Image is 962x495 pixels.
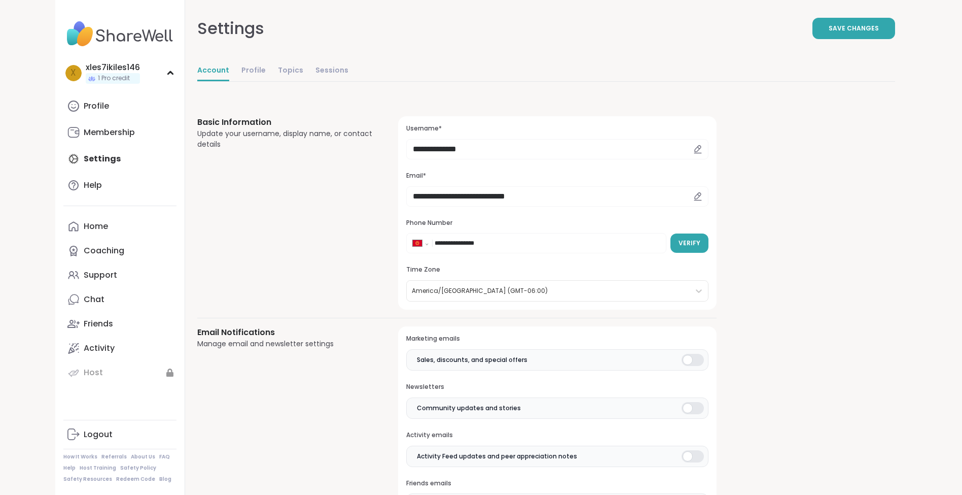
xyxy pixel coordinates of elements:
div: Logout [84,429,113,440]
a: Activity [63,336,176,360]
span: x [70,67,76,80]
div: Home [84,221,108,232]
h3: Newsletters [406,383,708,391]
a: Help [63,173,176,197]
div: Update your username, display name, or contact details [197,128,374,150]
a: Logout [63,422,176,447]
div: Support [84,270,117,281]
a: Host [63,360,176,385]
a: Membership [63,120,176,145]
a: Profile [241,61,266,81]
h3: Username* [406,124,708,133]
span: 1 Pro credit [98,74,130,83]
div: Help [84,180,102,191]
div: Chat [84,294,104,305]
a: Account [197,61,229,81]
span: Verify [679,239,700,248]
a: Profile [63,94,176,118]
a: Home [63,214,176,239]
a: Friends [63,312,176,336]
a: Referrals [101,453,127,460]
img: ShareWell Nav Logo [63,16,176,52]
a: Topics [278,61,303,81]
div: Membership [84,127,135,138]
h3: Email Notifications [197,326,374,339]
a: Support [63,263,176,287]
h3: Activity emails [406,431,708,440]
a: FAQ [159,453,170,460]
span: Sales, discounts, and special offers [417,355,527,365]
a: About Us [131,453,155,460]
a: Coaching [63,239,176,263]
div: Activity [84,343,115,354]
button: Verify [670,234,708,253]
a: How It Works [63,453,97,460]
div: Coaching [84,245,124,256]
h3: Email* [406,172,708,180]
a: Safety Policy [120,465,156,472]
a: Safety Resources [63,476,112,483]
h3: Basic Information [197,116,374,128]
h3: Friends emails [406,479,708,488]
span: Save Changes [829,24,879,33]
div: xles7ikiles146 [86,62,140,73]
div: Host [84,367,103,378]
h3: Marketing emails [406,335,708,343]
button: Save Changes [812,18,895,39]
div: Friends [84,318,113,329]
div: Profile [84,101,109,112]
a: Redeem Code [116,476,155,483]
a: Help [63,465,76,472]
a: Sessions [315,61,348,81]
div: Manage email and newsletter settings [197,339,374,349]
h3: Time Zone [406,266,708,274]
h3: Phone Number [406,219,708,227]
span: Community updates and stories [417,404,521,413]
a: Host Training [80,465,116,472]
div: Settings [197,16,264,41]
a: Blog [159,476,171,483]
a: Chat [63,287,176,312]
span: Activity Feed updates and peer appreciation notes [417,452,577,461]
